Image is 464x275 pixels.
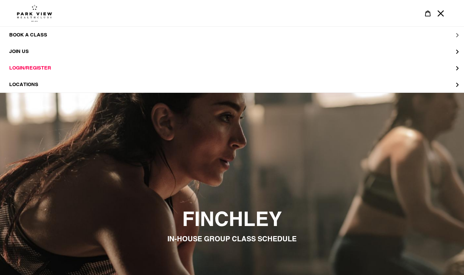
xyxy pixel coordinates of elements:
span: JOIN US [9,48,29,55]
button: Menu [434,7,447,20]
h2: FINCHLEY [65,207,399,231]
img: Park view health clubs is a gym near you. [17,5,52,22]
span: IN-HOUSE GROUP CLASS SCHEDULE [167,234,297,243]
span: BOOK A CLASS [9,32,47,38]
span: LOGIN/REGISTER [9,65,51,71]
span: LOCATIONS [9,81,38,88]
